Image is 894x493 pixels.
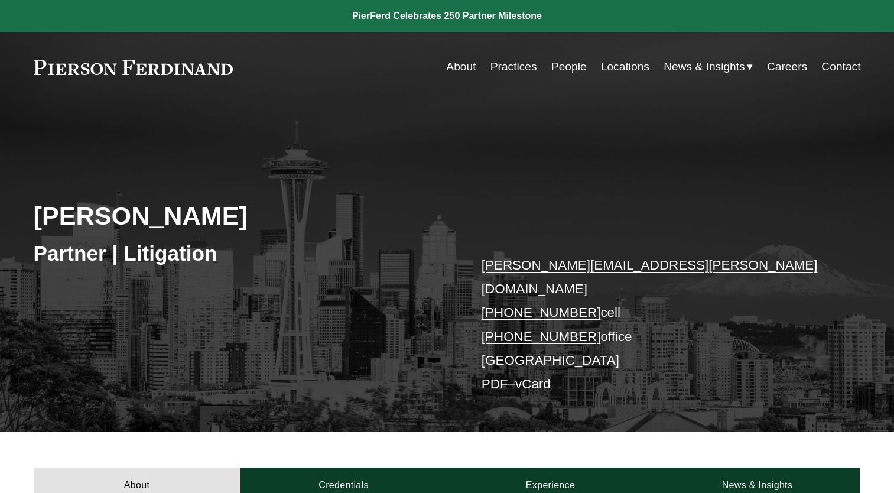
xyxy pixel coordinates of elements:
[821,56,860,78] a: Contact
[664,57,745,77] span: News & Insights
[490,56,537,78] a: Practices
[34,200,447,231] h2: [PERSON_NAME]
[446,56,476,78] a: About
[482,305,601,320] a: [PHONE_NUMBER]
[551,56,587,78] a: People
[482,254,826,397] p: cell office [GEOGRAPHIC_DATA] –
[664,56,753,78] a: folder dropdown
[601,56,649,78] a: Locations
[482,329,601,344] a: [PHONE_NUMBER]
[34,241,447,267] h3: Partner | Litigation
[482,377,508,391] a: PDF
[482,258,818,296] a: [PERSON_NAME][EMAIL_ADDRESS][PERSON_NAME][DOMAIN_NAME]
[515,377,551,391] a: vCard
[767,56,807,78] a: Careers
